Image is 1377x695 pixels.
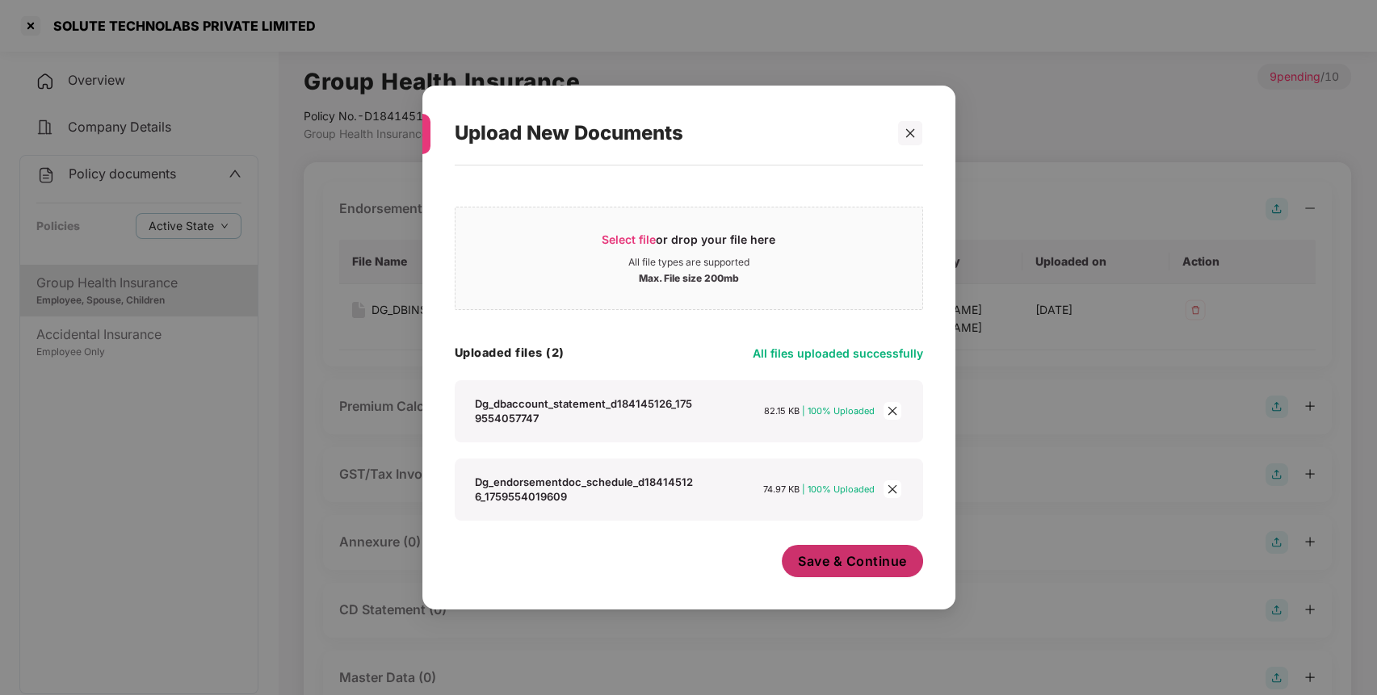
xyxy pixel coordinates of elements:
[753,346,923,360] span: All files uploaded successfully
[782,545,923,577] button: Save & Continue
[475,475,695,504] div: Dg_endorsementdoc_schedule_d184145126_1759554019609
[602,232,656,246] span: Select file
[602,232,775,256] div: or drop your file here
[456,220,922,297] span: Select fileor drop your file hereAll file types are supportedMax. File size 200mb
[798,552,907,570] span: Save & Continue
[639,269,739,285] div: Max. File size 200mb
[475,396,695,425] div: Dg_dbaccount_statement_d184145126_1759554057747
[802,405,875,417] span: | 100% Uploaded
[763,484,800,495] span: 74.97 KB
[455,102,884,165] div: Upload New Documents
[884,480,901,498] span: close
[802,484,875,495] span: | 100% Uploaded
[905,128,916,139] span: close
[455,345,565,361] h4: Uploaded files (2)
[628,256,749,269] div: All file types are supported
[884,402,901,420] span: close
[764,405,800,417] span: 82.15 KB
